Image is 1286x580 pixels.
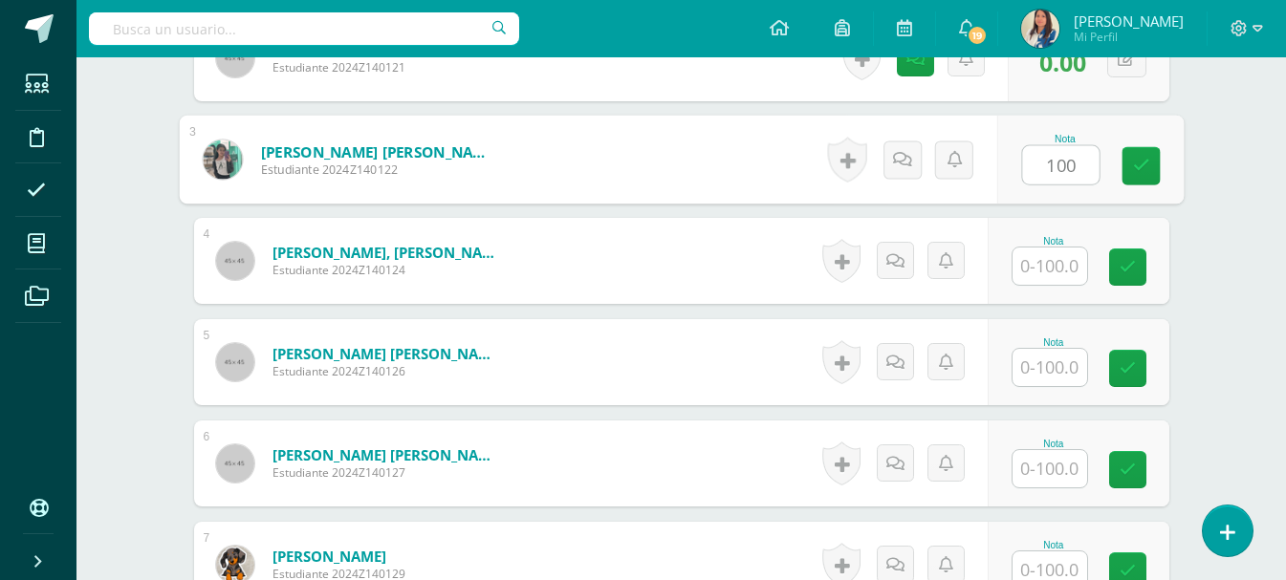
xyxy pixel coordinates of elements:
[1013,450,1087,487] input: 0-100.0
[272,464,502,481] span: Estudiante 2024Z140127
[272,243,502,262] a: [PERSON_NAME], [PERSON_NAME]
[1013,247,1087,285] input: 0-100.0
[272,363,502,379] span: Estudiante 2024Z140126
[1012,439,1096,449] div: Nota
[216,444,254,483] img: 45x45
[272,344,502,363] a: [PERSON_NAME] [PERSON_NAME]
[272,547,405,566] a: [PERSON_NAME]
[1021,134,1108,144] div: Nota
[216,343,254,381] img: 45x45
[1074,29,1184,45] span: Mi Perfil
[272,262,502,278] span: Estudiante 2024Z140124
[1074,11,1184,31] span: [PERSON_NAME]
[1012,540,1096,550] div: Nota
[203,140,242,179] img: 400ee790ab3b0bfc137ce952636efe6e.png
[260,161,496,179] span: Estudiante 2024Z140122
[216,39,254,77] img: 45x45
[1012,236,1096,247] div: Nota
[1022,146,1099,184] input: 0-100.0
[272,445,502,464] a: [PERSON_NAME] [PERSON_NAME]
[272,59,502,75] span: Estudiante 2024Z140121
[89,12,519,45] input: Busca un usuario...
[260,141,496,161] a: [PERSON_NAME] [PERSON_NAME]
[1012,337,1096,348] div: Nota
[1021,10,1059,48] img: e7d52abd4fb20d6f072f611272e178c7.png
[1039,46,1086,78] span: 0.00
[216,242,254,280] img: 45x45
[967,25,988,46] span: 19
[1013,349,1087,386] input: 0-100.0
